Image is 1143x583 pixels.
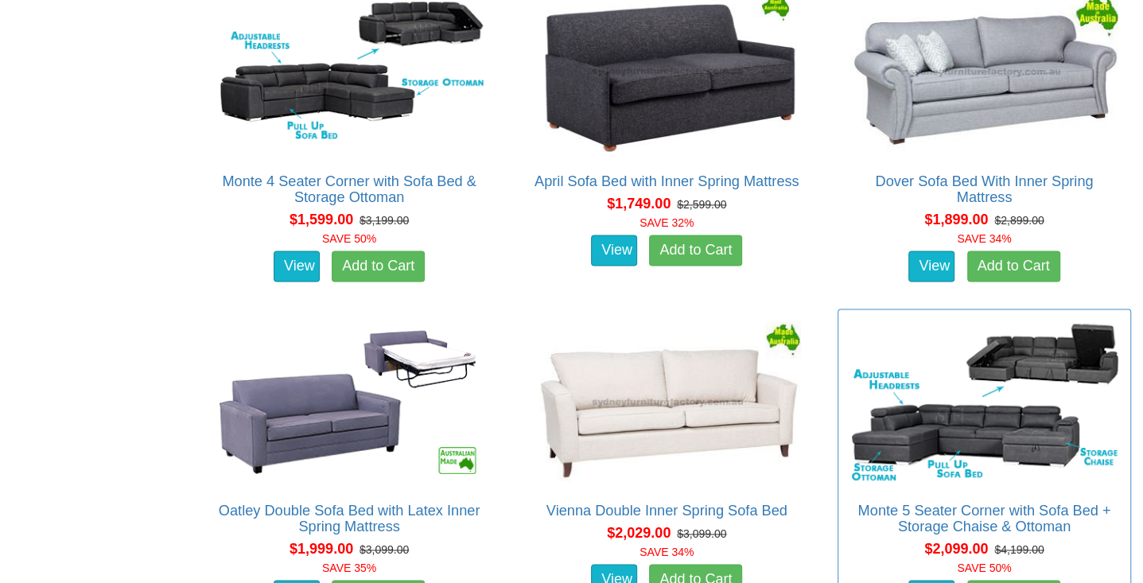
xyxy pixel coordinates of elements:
font: SAVE 50% [322,232,376,245]
span: $2,099.00 [924,541,988,557]
span: $1,599.00 [290,212,353,227]
a: Vienna Double Inner Spring Sofa Bed [546,503,787,519]
span: $1,749.00 [607,196,671,212]
del: $2,899.00 [994,214,1044,227]
a: View [908,251,954,282]
a: April Sofa Bed with Inner Spring Mattress [535,173,799,189]
a: Monte 4 Seater Corner with Sofa Bed & Storage Ottoman [222,173,476,205]
a: View [274,251,320,282]
del: $3,099.00 [360,543,409,556]
a: Monte 5 Seater Corner with Sofa Bed + Storage Chaise & Ottoman [857,503,1110,534]
span: $1,999.00 [290,541,353,557]
font: SAVE 32% [640,216,694,229]
img: Vienna Double Inner Spring Sofa Bed [529,317,805,486]
font: SAVE 34% [640,546,694,558]
a: Dover Sofa Bed With Inner Spring Mattress [875,173,1093,205]
img: Monte 5 Seater Corner with Sofa Bed + Storage Chaise & Ottoman [846,317,1122,486]
font: SAVE 50% [957,562,1011,574]
a: Oatley Double Sofa Bed with Latex Inner Spring Mattress [219,503,480,534]
del: $3,199.00 [360,214,409,227]
font: SAVE 34% [957,232,1011,245]
span: $1,899.00 [924,212,988,227]
a: Add to Cart [332,251,425,282]
a: View [591,235,637,266]
a: Add to Cart [967,251,1060,282]
span: $2,029.00 [607,525,671,541]
del: $3,099.00 [677,527,726,540]
del: $4,199.00 [994,543,1044,556]
img: Oatley Double Sofa Bed with Latex Inner Spring Mattress [212,317,488,486]
a: Add to Cart [649,235,742,266]
del: $2,599.00 [677,198,726,211]
font: SAVE 35% [322,562,376,574]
